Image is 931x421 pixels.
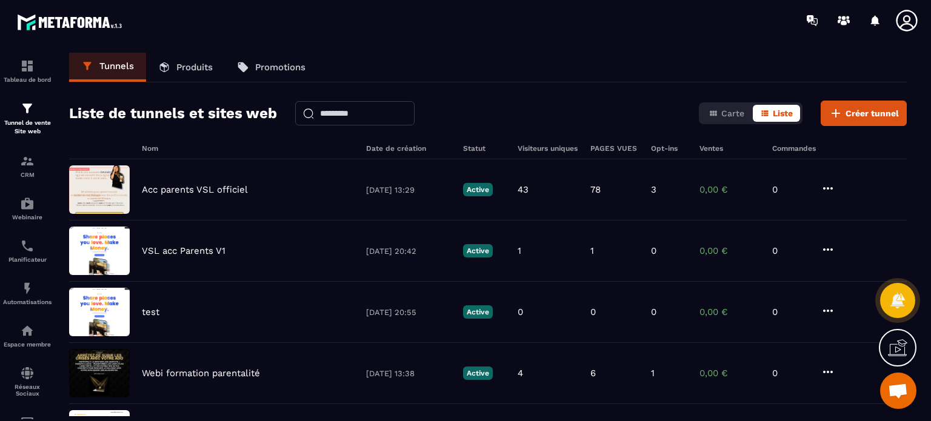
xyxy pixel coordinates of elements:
h6: Date de création [366,144,451,153]
h6: Statut [463,144,506,153]
img: automations [20,323,35,338]
a: automationsautomationsEspace membre [3,314,52,357]
p: VSL acc Parents V1 [142,245,225,256]
img: image [69,165,130,214]
span: Carte [721,108,744,118]
img: social-network [20,366,35,380]
p: Tunnels [99,61,134,71]
span: Créer tunnel [846,107,899,119]
a: Tunnels [69,53,146,82]
img: image [69,349,130,397]
img: formation [20,101,35,116]
p: 0,00 € [699,368,760,379]
p: 3 [651,184,656,195]
p: 1 [590,245,594,256]
h6: Nom [142,144,354,153]
p: 0 [590,307,596,317]
img: logo [17,11,126,33]
p: Réseaux Sociaux [3,383,52,397]
p: [DATE] 20:55 [366,308,451,317]
p: Automatisations [3,299,52,305]
p: 0,00 € [699,245,760,256]
p: 6 [590,368,596,379]
p: Active [463,366,493,380]
p: Active [463,244,493,257]
p: 43 [518,184,529,195]
img: image [69,288,130,336]
p: Webi formation parentalité [142,368,260,379]
p: 0,00 € [699,307,760,317]
button: Créer tunnel [821,101,907,126]
img: automations [20,281,35,296]
p: 0 [772,184,809,195]
p: Tunnel de vente Site web [3,119,52,136]
p: [DATE] 13:29 [366,185,451,194]
p: 1 [518,245,521,256]
img: formation [20,154,35,168]
p: Planificateur [3,256,52,263]
p: [DATE] 13:38 [366,369,451,378]
a: schedulerschedulerPlanificateur [3,230,52,272]
p: 0,00 € [699,184,760,195]
div: Ouvrir le chat [880,373,916,409]
p: Active [463,305,493,319]
p: 0 [651,245,656,256]
p: Webinaire [3,214,52,220]
p: CRM [3,171,52,178]
p: Promotions [255,62,305,73]
h6: Visiteurs uniques [518,144,578,153]
p: 0 [772,368,809,379]
h6: Ventes [699,144,760,153]
p: 1 [651,368,655,379]
p: test [142,307,159,317]
img: formation [20,59,35,73]
h2: Liste de tunnels et sites web [69,101,277,125]
p: Active [463,183,493,196]
a: Produits [146,53,225,82]
h6: PAGES VUES [590,144,639,153]
a: formationformationCRM [3,145,52,187]
a: formationformationTableau de bord [3,50,52,92]
h6: Commandes [772,144,816,153]
h6: Opt-ins [651,144,687,153]
p: 78 [590,184,601,195]
p: 0 [772,307,809,317]
img: scheduler [20,239,35,253]
a: automationsautomationsAutomatisations [3,272,52,314]
a: Promotions [225,53,318,82]
button: Liste [753,105,800,122]
a: formationformationTunnel de vente Site web [3,92,52,145]
img: automations [20,196,35,211]
p: 4 [518,368,523,379]
p: [DATE] 20:42 [366,247,451,256]
p: 0 [772,245,809,256]
p: Espace membre [3,341,52,348]
button: Carte [701,105,752,122]
a: automationsautomationsWebinaire [3,187,52,230]
p: 0 [651,307,656,317]
p: Acc parents VSL officiel [142,184,248,195]
a: social-networksocial-networkRéseaux Sociaux [3,357,52,406]
p: 0 [518,307,523,317]
span: Liste [773,108,793,118]
img: image [69,227,130,275]
p: Produits [176,62,213,73]
p: Tableau de bord [3,76,52,83]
